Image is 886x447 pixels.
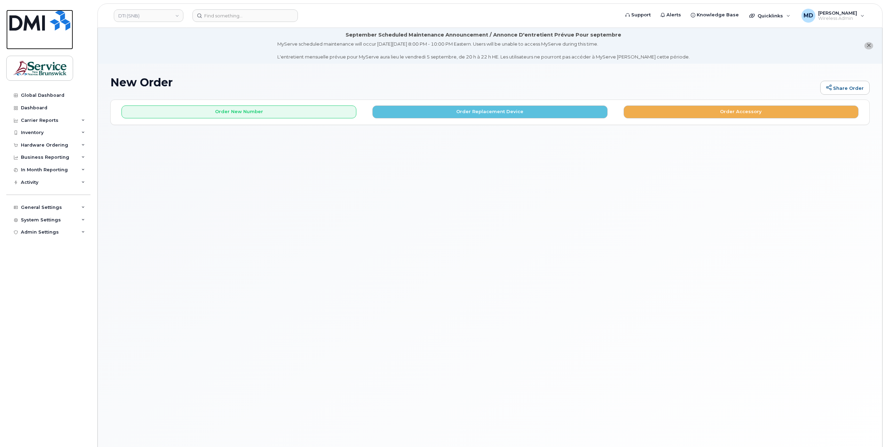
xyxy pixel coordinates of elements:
[110,76,817,88] h1: New Order
[864,42,873,49] button: close notification
[372,105,607,118] button: Order Replacement Device
[820,81,870,95] a: Share Order
[624,105,859,118] button: Order Accessory
[277,41,690,60] div: MyServe scheduled maintenance will occur [DATE][DATE] 8:00 PM - 10:00 PM Eastern. Users will be u...
[121,105,356,118] button: Order New Number
[346,31,621,39] div: September Scheduled Maintenance Announcement / Annonce D'entretient Prévue Pour septembre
